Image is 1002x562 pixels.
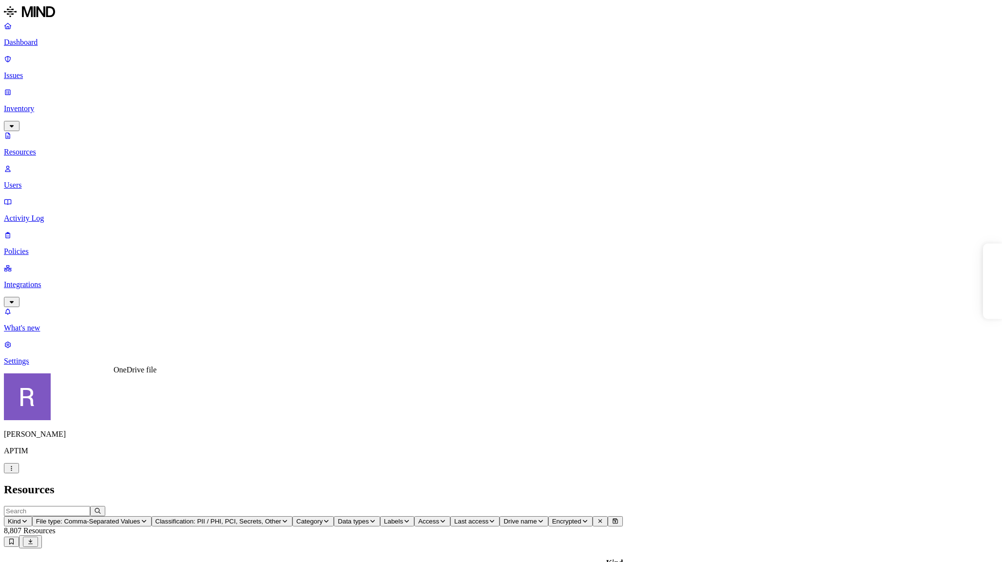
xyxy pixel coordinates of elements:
[4,55,998,80] a: Issues
[4,506,90,516] input: Search
[4,324,998,332] p: What's new
[503,518,537,525] span: Drive name
[4,357,998,366] p: Settings
[4,483,998,496] h2: Resources
[418,518,439,525] span: Access
[4,181,998,190] p: Users
[4,21,998,47] a: Dashboard
[4,148,998,156] p: Resources
[4,197,998,223] a: Activity Log
[4,104,998,113] p: Inventory
[4,307,998,332] a: What's new
[4,164,998,190] a: Users
[4,38,998,47] p: Dashboard
[4,4,55,19] img: MIND
[454,518,488,525] span: Last access
[296,518,323,525] span: Category
[4,446,998,455] p: APTIM
[4,247,998,256] p: Policies
[338,518,369,525] span: Data types
[4,4,998,21] a: MIND
[36,518,140,525] span: File type: Comma-Separated Values
[155,518,282,525] span: Classification: PII / PHI, PCI, Secrets, Other
[4,340,998,366] a: Settings
[4,231,998,256] a: Policies
[4,373,51,420] img: Rich Thompson
[4,214,998,223] p: Activity Log
[4,71,998,80] p: Issues
[4,264,998,306] a: Integrations
[4,526,56,535] span: 8,807 Resources
[552,518,581,525] span: Encrypted
[8,518,21,525] span: Kind
[4,280,998,289] p: Integrations
[4,131,998,156] a: Resources
[4,88,998,130] a: Inventory
[384,518,403,525] span: Labels
[114,366,156,374] div: OneDrive file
